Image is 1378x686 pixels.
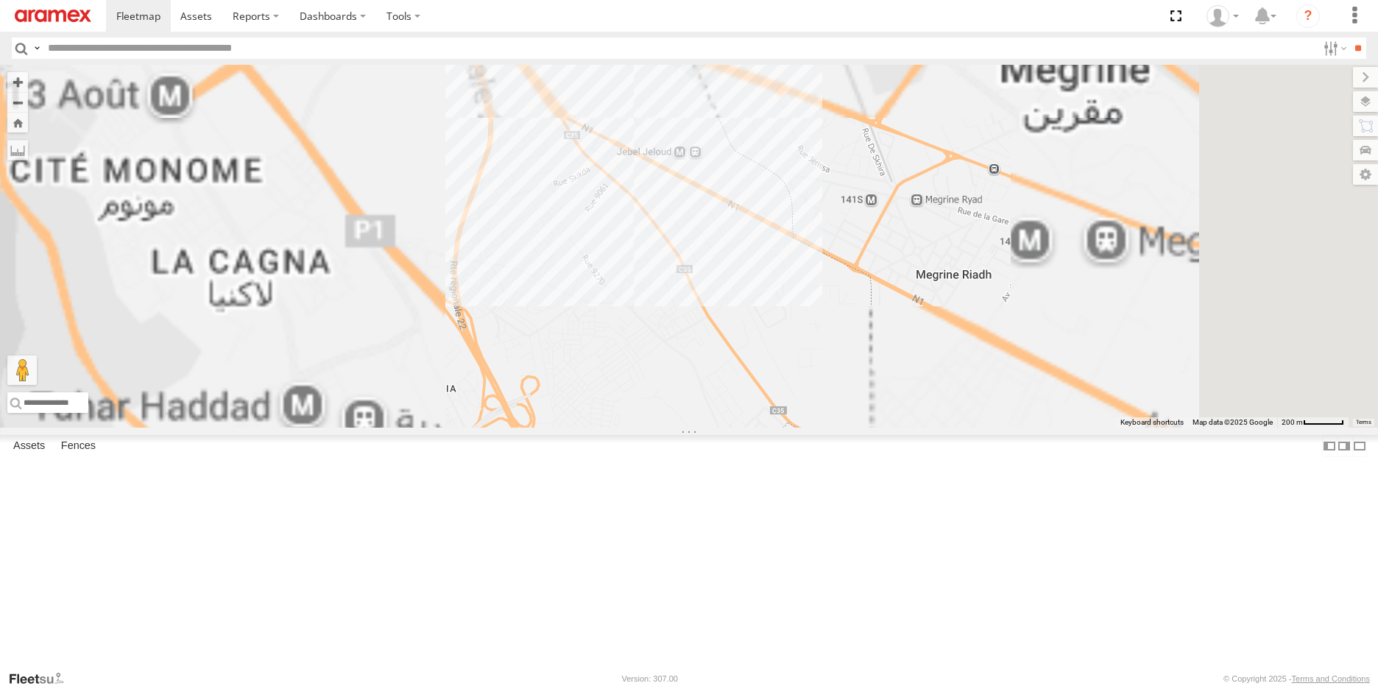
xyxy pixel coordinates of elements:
[1353,164,1378,185] label: Map Settings
[1356,420,1371,425] a: Terms (opens in new tab)
[1352,435,1367,456] label: Hide Summary Table
[1192,418,1273,426] span: Map data ©2025 Google
[7,113,28,132] button: Zoom Home
[7,356,37,385] button: Drag Pegman onto the map to open Street View
[1318,38,1349,59] label: Search Filter Options
[7,72,28,92] button: Zoom in
[1337,435,1351,456] label: Dock Summary Table to the Right
[7,92,28,113] button: Zoom out
[8,671,76,686] a: Visit our Website
[1201,5,1244,27] div: Walid Bakkar
[1296,4,1320,28] i: ?
[622,674,678,683] div: Version: 307.00
[31,38,43,59] label: Search Query
[1282,418,1303,426] span: 200 m
[1277,417,1349,428] button: Map Scale: 200 m per 52 pixels
[6,436,52,456] label: Assets
[1292,674,1370,683] a: Terms and Conditions
[15,10,91,22] img: aramex-logo.svg
[1322,435,1337,456] label: Dock Summary Table to the Left
[1223,674,1370,683] div: © Copyright 2025 -
[54,436,103,456] label: Fences
[7,140,28,160] label: Measure
[1120,417,1184,428] button: Keyboard shortcuts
